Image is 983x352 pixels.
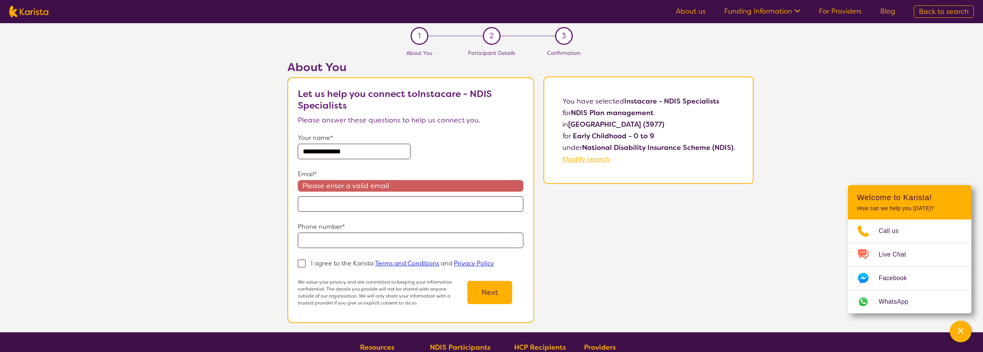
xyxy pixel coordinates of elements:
p: Email* [298,168,523,180]
span: About You [406,49,432,56]
span: Back to search [919,7,969,16]
div: Channel Menu [848,185,971,313]
p: Your name* [298,132,523,144]
p: I agree to the Karista and [311,259,494,267]
b: National Disability Insurance Scheme (NDIS) [582,143,733,152]
span: Please enter a valid email [298,180,523,192]
a: Web link opens in a new tab. [848,290,971,313]
b: Instacare - NDIS Specialists [624,97,719,106]
a: About us [676,7,706,16]
b: HCP Recipients [514,343,566,352]
span: 3 [562,30,566,42]
h2: Welcome to Karista! [857,193,962,202]
p: Please answer these questions to help us connect you. [298,114,523,126]
p: under . [562,142,735,153]
span: Facebook [879,272,916,284]
a: Funding Information [724,7,800,16]
span: 1 [418,30,421,42]
a: Terms and Conditions [375,259,439,267]
span: Participant Details [468,49,515,56]
button: Channel Menu [950,321,971,342]
p: How can we help you [DATE]? [857,205,962,212]
span: Live Chat [879,249,915,260]
b: NDIS Plan management [571,108,654,117]
a: For Providers [819,7,862,16]
p: for [562,107,735,119]
b: Early Childhood - 0 to 9 [573,131,654,141]
span: WhatsApp [879,296,918,308]
b: Let us help you connect to Instacare - NDIS Specialists [298,88,492,112]
p: in [562,119,735,130]
p: You have selected [562,95,735,165]
a: Modify search [562,155,609,164]
b: [GEOGRAPHIC_DATA] (3977) [568,120,664,129]
span: 2 [489,30,494,42]
a: Blog [880,7,895,16]
a: Back to search [914,5,974,18]
img: Karista logo [9,6,48,17]
button: Next [467,281,512,304]
span: Confirmation [547,49,581,56]
h2: About You [287,60,534,74]
p: for [562,130,735,142]
b: Resources [360,343,394,352]
span: Call us [879,225,908,237]
b: NDIS Participants [430,343,491,352]
p: We value your privacy and are committed to keeping your information confidential. The details you... [298,279,456,306]
b: Providers [584,343,616,352]
a: Privacy Policy [454,259,494,267]
p: Phone number* [298,221,523,233]
ul: Choose channel [848,219,971,313]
